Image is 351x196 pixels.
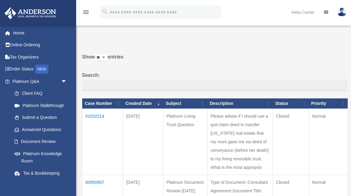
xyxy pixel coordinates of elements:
[337,8,346,16] img: User Pic
[9,112,73,124] a: Submit a Question
[207,98,273,109] th: Description: activate to sort column ascending
[309,109,348,175] td: Normal
[9,148,73,167] a: Platinum Knowledge Room
[4,63,76,76] a: Order StatusNEW
[4,39,76,51] a: Online Ordering
[9,136,73,148] a: Document Review
[309,98,348,109] th: Priority: activate to sort column ascending
[35,65,48,74] div: NEW
[9,99,73,112] a: Platinum Walkthrough
[82,11,90,16] a: menu
[102,8,108,15] i: search
[163,98,207,109] th: Subject: activate to sort column ascending
[82,9,90,16] i: menu
[4,51,76,63] a: Tax Organizers
[9,123,70,136] a: Answered Questions
[273,109,309,175] td: Closed
[207,109,273,175] td: Please advise if I should use a quit-claim deed to transfer [US_STATE] real estate that my mom ga...
[9,87,73,100] a: Client FAQ
[82,98,123,109] th: Case Number: activate to sort column ascending
[82,80,348,91] input: Search:
[9,167,73,187] a: Tax & Bookkeeping Packages
[82,53,348,67] label: Show entries
[163,109,207,175] td: Platinum Living Trust Question
[4,27,76,39] a: Home
[82,71,348,91] label: Search:
[123,109,163,175] td: [DATE]
[95,54,108,61] select: Showentries
[61,75,73,88] span: arrow_drop_down
[273,98,309,109] th: Status: activate to sort column ascending
[82,109,123,175] td: 01032214
[123,98,163,109] th: Created Date: activate to sort column ascending
[3,7,58,19] img: Anderson Advisors Platinum Portal
[4,75,73,87] a: Platinum Q&Aarrow_drop_down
